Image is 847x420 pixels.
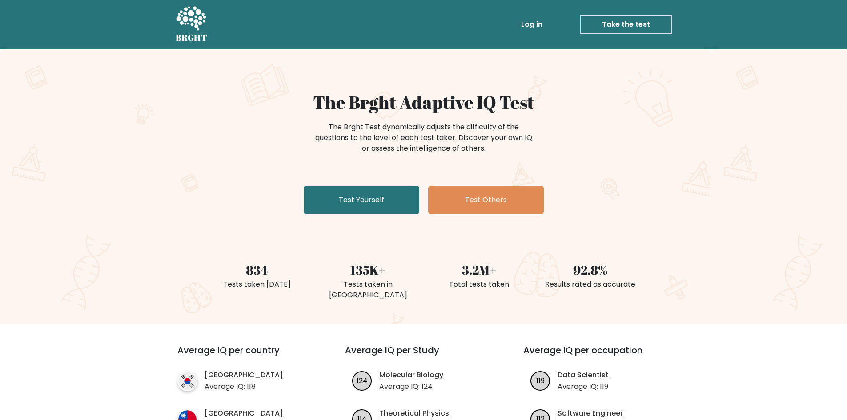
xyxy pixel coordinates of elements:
[379,408,449,419] a: Theoretical Physics
[205,408,283,419] a: [GEOGRAPHIC_DATA]
[580,15,672,34] a: Take the test
[558,408,623,419] a: Software Engineer
[205,370,283,380] a: [GEOGRAPHIC_DATA]
[357,375,368,385] text: 124
[379,370,443,380] a: Molecular Biology
[523,345,680,366] h3: Average IQ per occupation
[379,381,443,392] p: Average IQ: 124
[428,186,544,214] a: Test Others
[558,381,609,392] p: Average IQ: 119
[318,279,418,300] div: Tests taken in [GEOGRAPHIC_DATA]
[313,122,535,154] div: The Brght Test dynamically adjusts the difficulty of the questions to the level of each test take...
[518,16,546,33] a: Log in
[318,260,418,279] div: 135K+
[176,32,208,43] h5: BRGHT
[304,186,419,214] a: Test Yourself
[207,92,641,113] h1: The Brght Adaptive IQ Test
[345,345,502,366] h3: Average IQ per Study
[536,375,545,385] text: 119
[429,279,530,290] div: Total tests taken
[177,345,313,366] h3: Average IQ per country
[176,4,208,45] a: BRGHT
[558,370,609,380] a: Data Scientist
[207,279,307,290] div: Tests taken [DATE]
[429,260,530,279] div: 3.2M+
[540,279,641,290] div: Results rated as accurate
[205,381,283,392] p: Average IQ: 118
[207,260,307,279] div: 834
[177,371,197,391] img: country
[540,260,641,279] div: 92.8%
